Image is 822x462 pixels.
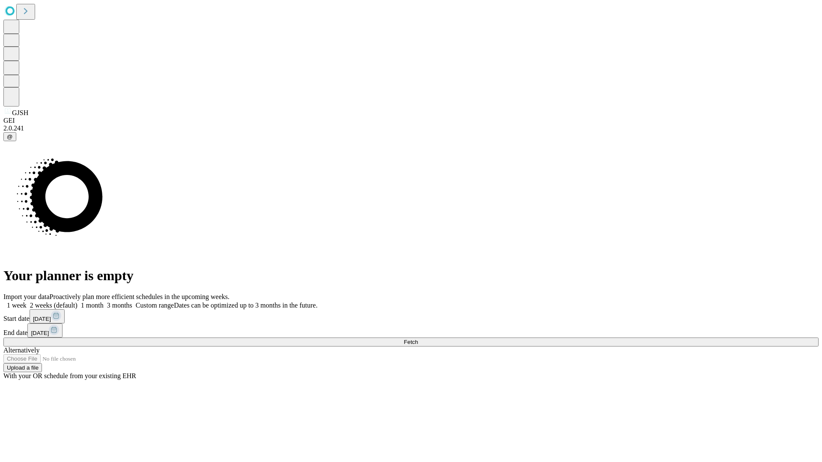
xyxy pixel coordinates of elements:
span: Alternatively [3,346,39,354]
span: With your OR schedule from your existing EHR [3,372,136,379]
span: 2 weeks (default) [30,302,77,309]
div: 2.0.241 [3,124,819,132]
span: Fetch [404,339,418,345]
button: Fetch [3,338,819,346]
span: [DATE] [33,316,51,322]
span: Dates can be optimized up to 3 months in the future. [174,302,317,309]
button: @ [3,132,16,141]
h1: Your planner is empty [3,268,819,284]
span: Import your data [3,293,50,300]
span: Proactively plan more efficient schedules in the upcoming weeks. [50,293,229,300]
span: [DATE] [31,330,49,336]
span: @ [7,133,13,140]
span: 3 months [107,302,132,309]
span: Custom range [136,302,174,309]
span: 1 month [81,302,104,309]
span: 1 week [7,302,27,309]
div: End date [3,323,819,338]
button: Upload a file [3,363,42,372]
button: [DATE] [30,309,65,323]
div: Start date [3,309,819,323]
button: [DATE] [27,323,63,338]
div: GEI [3,117,819,124]
span: GJSH [12,109,28,116]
